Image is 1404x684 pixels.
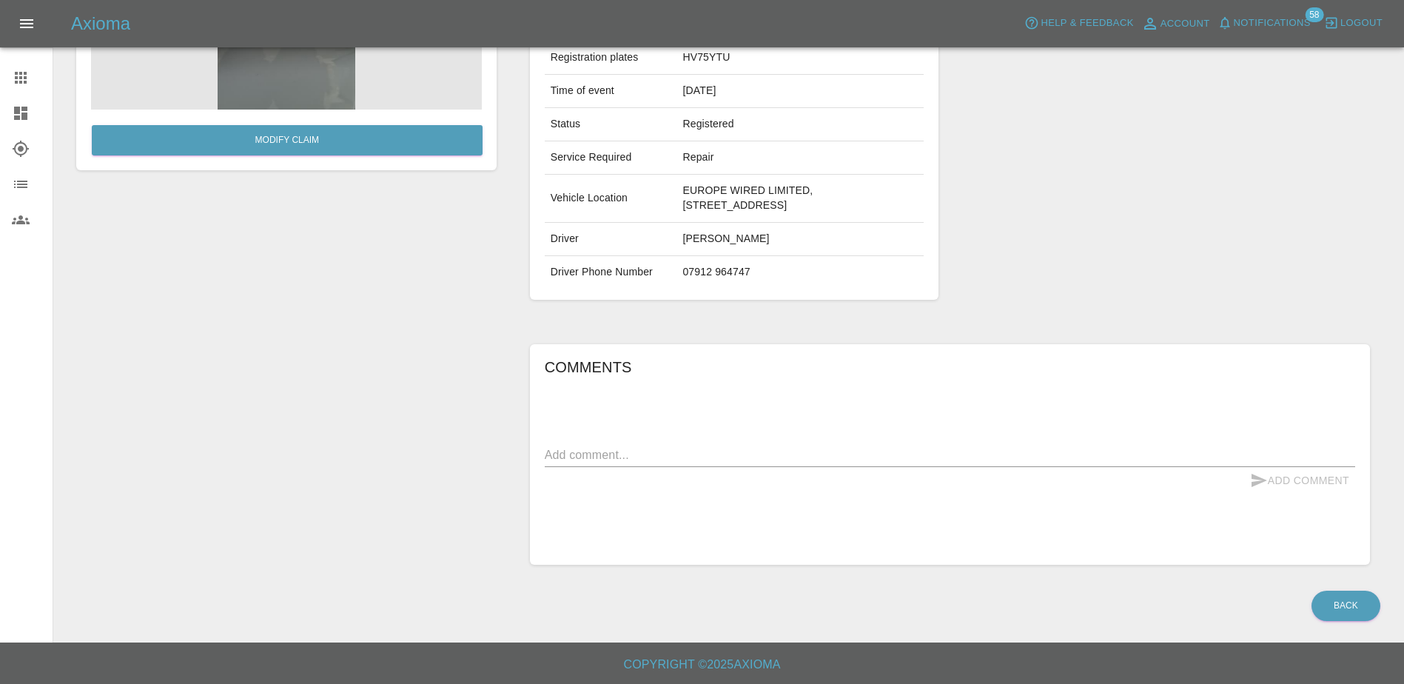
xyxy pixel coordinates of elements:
a: Modify Claim [92,125,483,155]
button: Open drawer [9,6,44,41]
span: Help & Feedback [1041,15,1133,32]
td: Repair [676,141,924,175]
td: Time of event [545,75,677,108]
td: Registration plates [545,41,677,75]
td: HV75YTU [676,41,924,75]
td: Service Required [545,141,677,175]
td: 07912 964747 [676,256,924,289]
span: Logout [1340,15,1383,32]
td: Driver [545,223,677,256]
td: Vehicle Location [545,175,677,223]
td: Registered [676,108,924,141]
h6: Comments [545,355,1355,379]
a: Account [1138,12,1214,36]
a: Back [1311,591,1380,621]
h6: Copyright © 2025 Axioma [12,654,1392,675]
button: Help & Feedback [1021,12,1137,35]
td: [PERSON_NAME] [676,223,924,256]
button: Notifications [1214,12,1314,35]
span: Notifications [1234,15,1311,32]
td: EUROPE WIRED LIMITED, [STREET_ADDRESS] [676,175,924,223]
span: Account [1161,16,1210,33]
td: Driver Phone Number [545,256,677,289]
td: Status [545,108,677,141]
button: Logout [1320,12,1386,35]
h5: Axioma [71,12,130,36]
span: 58 [1305,7,1323,22]
td: [DATE] [676,75,924,108]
